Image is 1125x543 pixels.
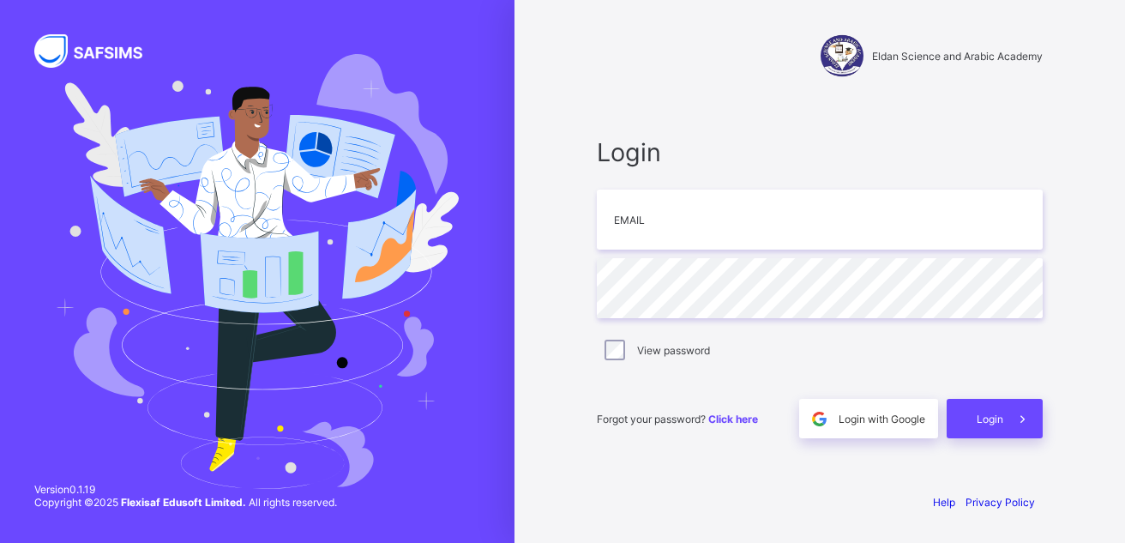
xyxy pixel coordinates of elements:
span: Copyright © 2025 All rights reserved. [34,496,337,509]
label: View password [637,344,710,357]
strong: Flexisaf Edusoft Limited. [121,496,246,509]
a: Help [933,496,955,509]
a: Click here [708,413,758,425]
img: google.396cfc9801f0270233282035f929180a.svg [809,409,829,429]
span: Login with Google [839,413,925,425]
span: Login [597,137,1043,167]
span: Login [977,413,1003,425]
img: SAFSIMS Logo [34,34,163,68]
span: Forgot your password? [597,413,758,425]
img: Hero Image [56,54,460,488]
span: Version 0.1.19 [34,483,337,496]
span: Eldan Science and Arabic Academy [872,50,1043,63]
a: Privacy Policy [966,496,1035,509]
